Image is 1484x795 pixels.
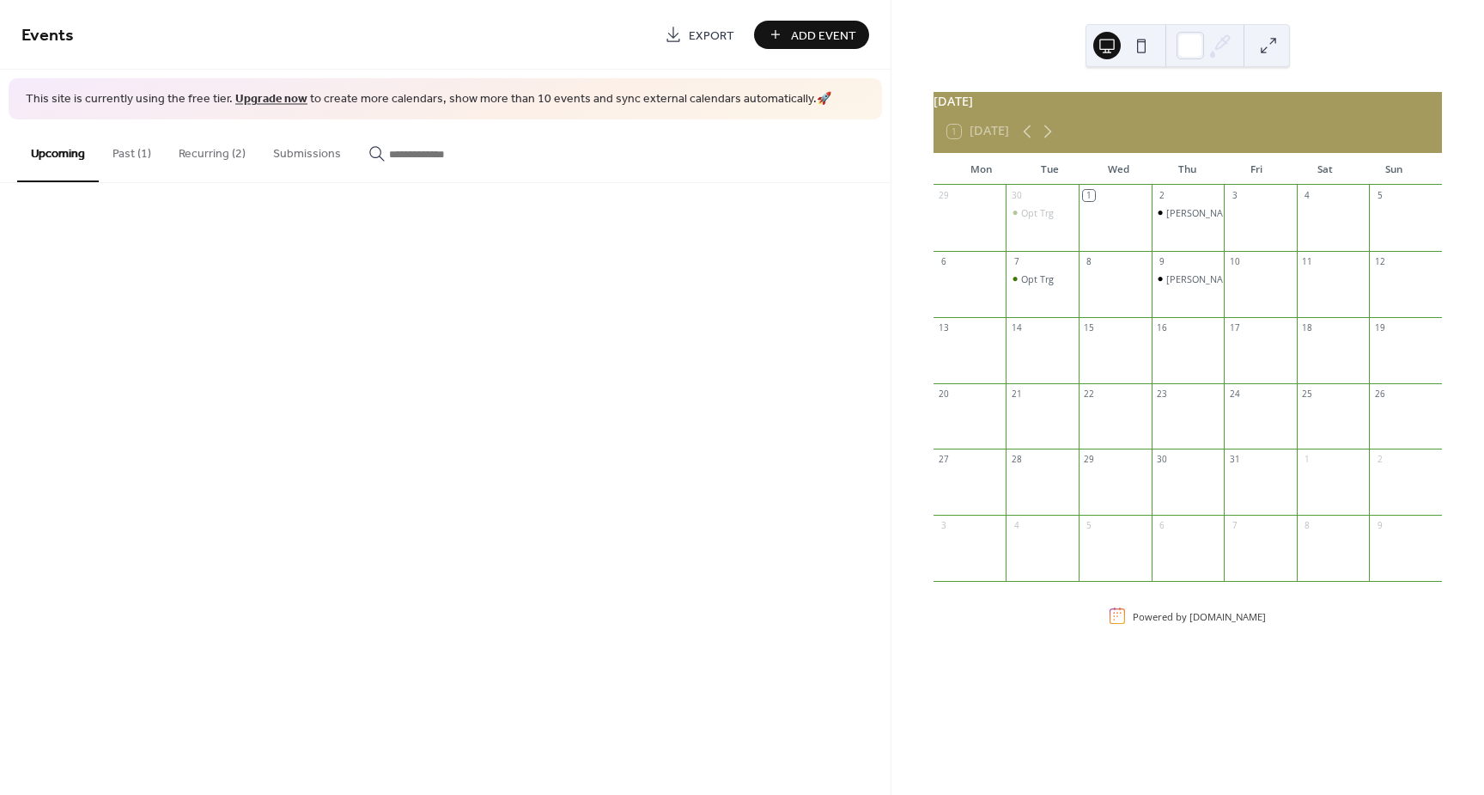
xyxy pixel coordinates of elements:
[1083,388,1095,400] div: 22
[934,92,1442,111] div: [DATE]
[1301,190,1313,202] div: 4
[938,388,950,400] div: 20
[938,190,950,202] div: 29
[938,520,950,532] div: 3
[1229,388,1241,400] div: 24
[165,119,259,180] button: Recurring (2)
[1083,321,1095,333] div: 15
[1301,520,1313,532] div: 8
[1156,388,1168,400] div: 23
[1011,520,1023,532] div: 4
[1085,153,1153,186] div: Wed
[938,454,950,466] div: 27
[1374,520,1386,532] div: 9
[1083,520,1095,532] div: 5
[1133,609,1266,622] div: Powered by
[99,119,165,180] button: Past (1)
[938,321,950,333] div: 13
[1156,255,1168,267] div: 9
[1374,321,1386,333] div: 19
[1301,388,1313,400] div: 25
[791,27,856,45] span: Add Event
[235,88,307,111] a: Upgrade now
[1152,272,1225,285] div: Reg Trg
[1011,321,1023,333] div: 14
[1229,255,1241,267] div: 10
[689,27,734,45] span: Export
[1189,609,1266,622] a: [DOMAIN_NAME]
[1166,206,1240,219] div: [PERSON_NAME]
[1021,272,1054,285] div: Opt Trg
[938,255,950,267] div: 6
[1229,520,1241,532] div: 7
[1011,255,1023,267] div: 7
[1301,321,1313,333] div: 18
[1374,255,1386,267] div: 12
[1156,321,1168,333] div: 16
[652,21,747,49] a: Export
[1011,454,1023,466] div: 28
[947,153,1016,186] div: Mon
[1229,190,1241,202] div: 3
[1006,206,1079,219] div: Opt Trg
[754,21,869,49] button: Add Event
[1083,255,1095,267] div: 8
[1016,153,1085,186] div: Tue
[259,119,355,180] button: Submissions
[1153,153,1222,186] div: Thu
[1229,454,1241,466] div: 31
[1291,153,1359,186] div: Sat
[1301,454,1313,466] div: 1
[1156,520,1168,532] div: 6
[1374,388,1386,400] div: 26
[1229,321,1241,333] div: 17
[21,19,74,52] span: Events
[1011,388,1023,400] div: 21
[1156,454,1168,466] div: 30
[1006,272,1079,285] div: Opt Trg
[1083,454,1095,466] div: 29
[1152,206,1225,219] div: Reg Trg
[1156,190,1168,202] div: 2
[1374,190,1386,202] div: 5
[1301,255,1313,267] div: 11
[1166,272,1240,285] div: [PERSON_NAME]
[17,119,99,182] button: Upcoming
[1374,454,1386,466] div: 2
[1021,206,1054,219] div: Opt Trg
[1011,190,1023,202] div: 30
[1083,190,1095,202] div: 1
[1222,153,1291,186] div: Fri
[1359,153,1428,186] div: Sun
[26,91,831,108] span: This site is currently using the free tier. to create more calendars, show more than 10 events an...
